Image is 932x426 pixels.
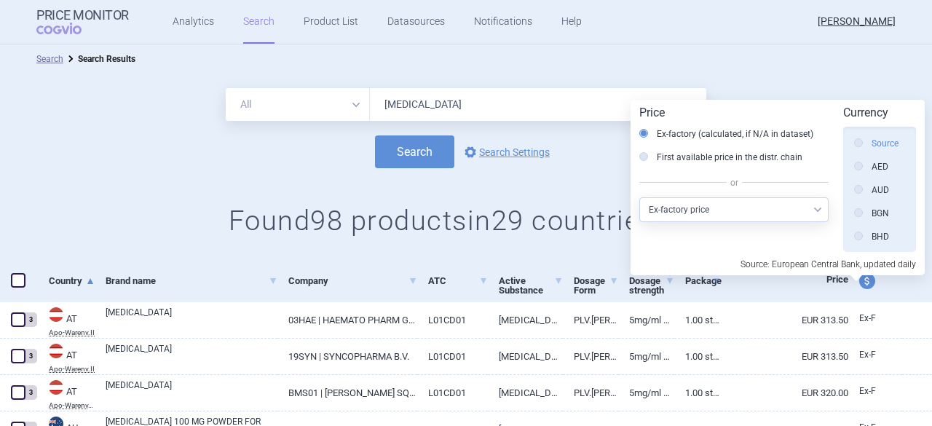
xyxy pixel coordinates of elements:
li: Search Results [63,52,135,66]
label: BHD [854,229,889,244]
a: Search Settings [462,143,550,161]
a: 5MG/ML DSTFL 100MG [618,339,674,374]
a: EUR 313.50 [721,302,848,338]
a: L01CD01 [417,339,488,374]
a: PLV.[PERSON_NAME].E.INF-DISP [563,339,619,374]
a: Dosage strength [629,263,674,308]
a: 1.00 ST | Stück [674,375,721,411]
label: Source [854,136,899,151]
span: Ex-factory price [859,313,876,323]
a: ATATApo-Warenv.III [38,379,95,409]
label: AUD [854,183,889,197]
a: Package [685,263,721,299]
button: Search [375,135,454,168]
a: EUR 313.50 [721,339,848,374]
label: AED [854,159,888,174]
a: Price MonitorCOGVIO [36,8,129,36]
a: ATATApo-Warenv.II [38,342,95,373]
a: Search [36,54,63,64]
a: [MEDICAL_DATA] [106,306,277,332]
a: 5MG/ML DSTFL 100MG [618,302,674,338]
span: Price [826,274,848,285]
a: 1.00 ST | Stück [674,339,721,374]
img: Austria [49,307,63,322]
a: Company [288,263,417,299]
li: Search [36,52,63,66]
a: L01CD01 [417,302,488,338]
a: Brand name [106,263,277,299]
a: ATC [428,263,488,299]
img: Austria [49,344,63,358]
abbr: Apo-Warenv.III — Apothekerverlag Warenverzeichnis. Online database developed by the Österreichisc... [49,402,95,409]
a: Country [49,263,95,299]
strong: Currency [843,106,888,119]
a: [MEDICAL_DATA] [106,379,277,405]
a: ATATApo-Warenv.II [38,306,95,336]
a: 1.00 ST | Stück [674,302,721,338]
abbr: Apo-Warenv.II — Apothekerverlag Warenverzeichnis. Online database developed by the Österreichisch... [49,329,95,336]
a: [MEDICAL_DATA] [488,302,562,338]
abbr: Apo-Warenv.II — Apothekerverlag Warenverzeichnis. Online database developed by the Österreichisch... [49,366,95,373]
div: 3 [24,312,37,327]
span: or [727,175,742,190]
a: [MEDICAL_DATA] [488,375,562,411]
div: 3 [24,349,37,363]
a: Active Substance [499,263,562,308]
p: Source: European Central Bank, updated daily [639,252,916,269]
span: COGVIO [36,23,102,34]
label: Ex-factory (calculated, if N/A in dataset) [639,127,813,141]
a: PLV.[PERSON_NAME].E.INF-DISP [563,375,619,411]
a: PLV.[PERSON_NAME].E.INF-DISP [563,302,619,338]
img: Austria [49,380,63,395]
a: BMS01 | [PERSON_NAME] SQUIBB GMBH [277,375,417,411]
div: 3 [24,385,37,400]
strong: Search Results [78,54,135,64]
a: 5MG/ML DSTFL 100MG [618,375,674,411]
a: 19SYN | SYNCOPHARMA B.V. [277,339,417,374]
a: EUR 320.00 [721,375,848,411]
a: 03HAE | HAEMATO PHARM GMBH [277,302,417,338]
label: First available price in the distr. chain [639,150,802,165]
span: Ex-factory price [859,386,876,396]
a: Dosage Form [574,263,619,308]
label: BGN [854,206,889,221]
strong: Price Monitor [36,8,129,23]
a: L01CD01 [417,375,488,411]
a: [MEDICAL_DATA] [488,339,562,374]
a: [MEDICAL_DATA] [106,342,277,368]
a: Ex-F [848,308,902,330]
a: Ex-F [848,381,902,403]
a: Ex-F [848,344,902,366]
span: Ex-factory price [859,350,876,360]
strong: Price [639,106,665,119]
